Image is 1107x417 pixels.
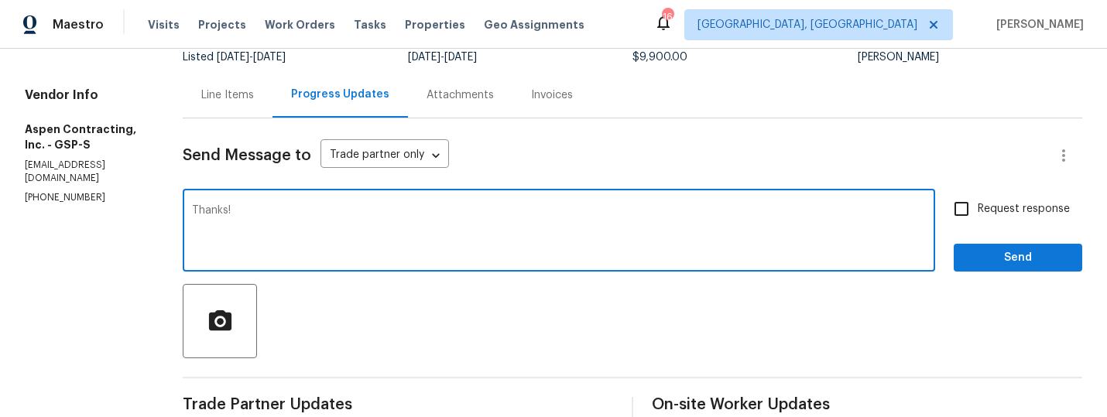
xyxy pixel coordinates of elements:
[354,19,386,30] span: Tasks
[183,148,311,163] span: Send Message to
[444,52,477,63] span: [DATE]
[978,201,1070,217] span: Request response
[697,17,917,32] span: [GEOGRAPHIC_DATA], [GEOGRAPHIC_DATA]
[25,159,146,185] p: [EMAIL_ADDRESS][DOMAIN_NAME]
[192,205,926,259] textarea: Thanks!
[408,52,440,63] span: [DATE]
[183,397,613,412] span: Trade Partner Updates
[25,87,146,103] h4: Vendor Info
[858,52,1083,63] div: [PERSON_NAME]
[427,87,494,103] div: Attachments
[253,52,286,63] span: [DATE]
[198,17,246,32] span: Projects
[148,17,180,32] span: Visits
[484,17,584,32] span: Geo Assignments
[217,52,249,63] span: [DATE]
[632,52,687,63] span: $9,900.00
[320,143,449,169] div: Trade partner only
[966,248,1070,268] span: Send
[217,52,286,63] span: -
[25,191,146,204] p: [PHONE_NUMBER]
[531,87,573,103] div: Invoices
[183,52,286,63] span: Listed
[408,52,477,63] span: -
[990,17,1084,32] span: [PERSON_NAME]
[954,244,1082,272] button: Send
[652,397,1082,412] span: On-site Worker Updates
[201,87,254,103] div: Line Items
[265,17,335,32] span: Work Orders
[291,87,389,102] div: Progress Updates
[25,121,146,152] h5: Aspen Contracting, Inc. - GSP-S
[662,9,673,25] div: 16
[53,17,104,32] span: Maestro
[405,17,465,32] span: Properties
